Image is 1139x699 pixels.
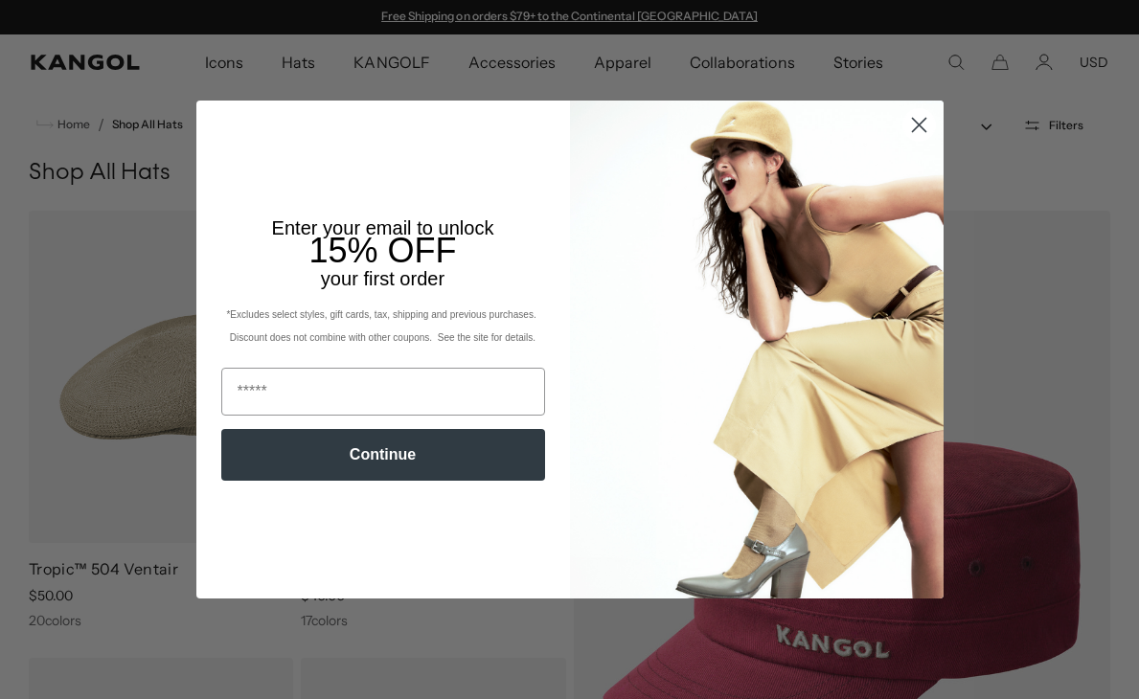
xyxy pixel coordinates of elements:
span: 15% OFF [308,231,456,270]
button: Close dialog [902,108,936,142]
img: 93be19ad-e773-4382-80b9-c9d740c9197f.jpeg [570,101,944,598]
button: Continue [221,429,545,481]
span: your first order [321,268,444,289]
span: Enter your email to unlock [272,217,494,238]
span: *Excludes select styles, gift cards, tax, shipping and previous purchases. Discount does not comb... [226,309,538,343]
input: Email [221,368,545,416]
